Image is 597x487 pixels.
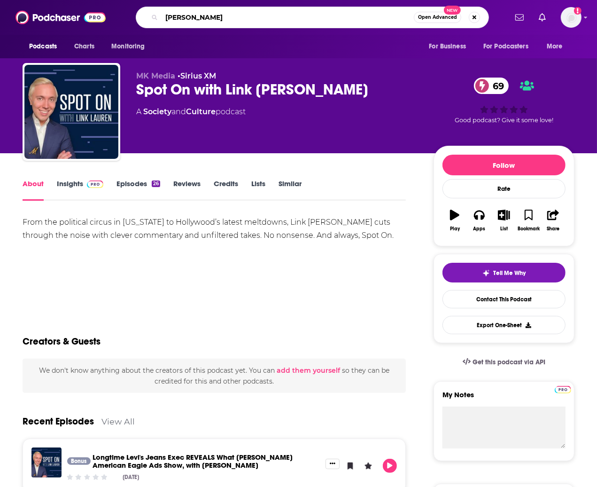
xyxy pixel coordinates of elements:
a: Similar [279,179,302,201]
button: open menu [105,38,157,55]
a: Episodes26 [116,179,160,201]
a: Society [143,107,171,116]
span: MK Media [136,71,175,80]
img: Longtime Levi's Jeans Exec REVEALS What Sydney Sweeney American Eagle Ads Show, with Jennifer Sey [31,448,62,478]
span: More [547,40,563,53]
div: Rate [442,179,566,198]
button: Play [383,459,397,473]
svg: Add a profile image [574,7,581,15]
div: Play [450,226,460,232]
button: add them yourself [277,367,340,374]
a: Credits [214,179,238,201]
button: open menu [540,38,574,55]
button: open menu [477,38,542,55]
span: • [178,71,216,80]
span: Tell Me Why [494,269,526,277]
a: Culture [186,107,216,116]
img: Spot On with Link Lauren [24,65,118,159]
div: Bookmark [518,226,540,232]
button: open menu [422,38,478,55]
a: Charts [68,38,100,55]
span: Podcasts [29,40,57,53]
button: Show profile menu [561,7,581,28]
a: Show notifications dropdown [535,9,550,25]
a: View All [101,416,135,426]
span: For Podcasters [483,40,528,53]
div: From the political circus in [US_STATE] to Hollywood’s latest meltdowns, Link [PERSON_NAME] cuts ... [23,216,406,242]
button: Export One-Sheet [442,316,566,334]
button: Bookmark [516,204,541,237]
label: My Notes [442,390,566,407]
button: Apps [467,204,491,237]
span: Logged in as meaghankoppel [561,7,581,28]
button: List [492,204,516,237]
a: About [23,179,44,201]
img: tell me why sparkle [482,269,490,277]
a: Get this podcast via API [455,351,553,374]
a: Sirius XM [180,71,216,80]
span: Bonus [71,458,86,464]
span: Open Advanced [418,15,457,20]
div: 26 [152,181,160,187]
button: Bookmark Episode [343,459,357,473]
div: List [500,226,508,232]
button: Share [541,204,566,237]
span: Charts [74,40,94,53]
a: 69 [474,78,509,94]
h2: Creators & Guests [23,336,101,347]
button: Follow [442,155,566,175]
button: Open AdvancedNew [414,12,461,23]
div: [DATE] [123,474,139,480]
div: Community Rating: 0 out of 5 [66,473,109,480]
div: Search podcasts, credits, & more... [136,7,489,28]
span: and [171,107,186,116]
div: Apps [473,226,486,232]
span: For Business [429,40,466,53]
input: Search podcasts, credits, & more... [162,10,414,25]
button: Leave a Rating [361,459,375,473]
div: 69Good podcast? Give it some love! [434,71,574,130]
a: Longtime Levi's Jeans Exec REVEALS What Sydney Sweeney American Eagle Ads Show, with Jennifer Sey [93,453,293,470]
a: Contact This Podcast [442,290,566,308]
div: Share [547,226,559,232]
a: Show notifications dropdown [512,9,527,25]
a: Pro website [555,385,571,393]
a: InsightsPodchaser Pro [57,179,103,201]
span: New [444,6,461,15]
div: A podcast [136,106,246,118]
button: tell me why sparkleTell Me Why [442,263,566,283]
img: Podchaser Pro [87,181,103,188]
span: Good podcast? Give it some love! [455,117,553,124]
span: Get this podcast via API [473,358,545,366]
img: User Profile [561,7,581,28]
span: Monitoring [111,40,145,53]
img: Podchaser Pro [555,386,571,393]
a: Recent Episodes [23,416,94,427]
span: We don't know anything about the creators of this podcast yet . You can so they can be credited f... [39,366,389,385]
button: Show More Button [326,459,340,469]
a: Lists [251,179,265,201]
button: Play [442,204,467,237]
button: open menu [23,38,69,55]
span: 69 [483,78,509,94]
img: Podchaser - Follow, Share and Rate Podcasts [16,8,106,26]
a: Reviews [173,179,201,201]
